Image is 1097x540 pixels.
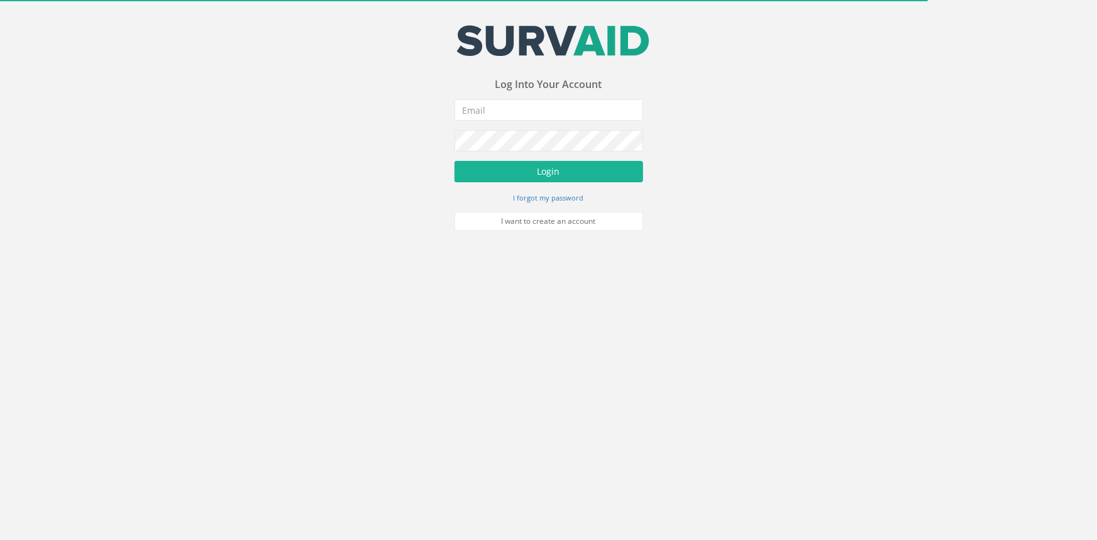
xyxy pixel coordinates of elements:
[514,193,584,202] small: I forgot my password
[455,161,643,182] button: Login
[514,192,584,203] a: I forgot my password
[455,99,643,121] input: Email
[455,79,643,91] h3: Log Into Your Account
[455,212,643,231] a: I want to create an account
